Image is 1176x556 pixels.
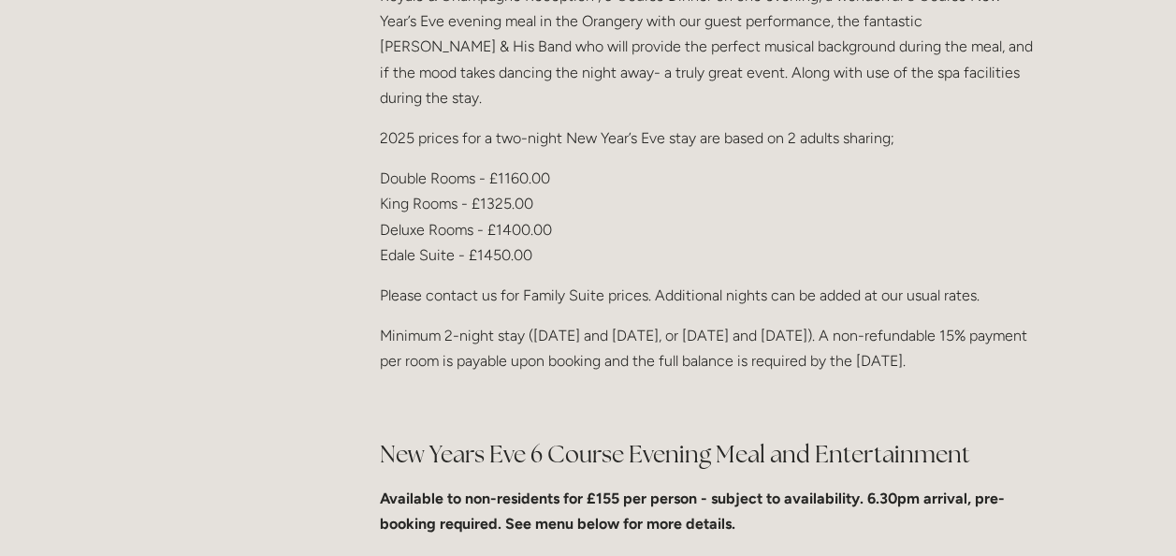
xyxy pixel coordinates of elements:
[380,438,1036,471] h2: New Years Eve 6 Course Evening Meal and Entertainment
[380,166,1036,268] p: Double Rooms - £1160.00 King Rooms - £1325.00 Deluxe Rooms - £1400.00 Edale Suite - £1450.00
[380,283,1036,308] p: Please contact us for Family Suite prices. Additional nights can be added at our usual rates.
[380,490,1005,533] strong: Available to non-residents for £155 per person - subject to availability. 6.30pm arrival, pre-boo...
[380,125,1036,151] p: 2025 prices for a two-night New Year’s Eve stay are based on 2 adults sharing;
[380,323,1036,373] p: Minimum 2-night stay ([DATE] and [DATE], or [DATE] and [DATE]). A non-refundable 15% payment per ...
